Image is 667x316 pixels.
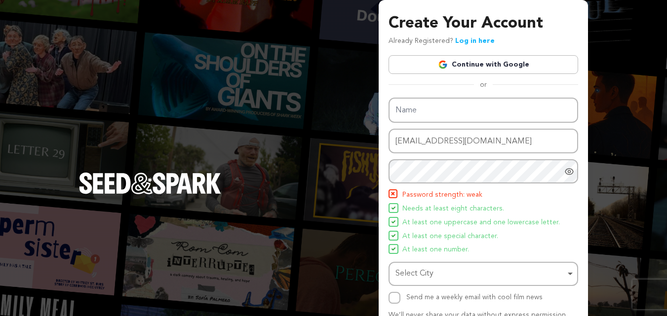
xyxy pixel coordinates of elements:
[392,234,395,238] img: Seed&Spark Icon
[474,80,493,90] span: or
[389,12,578,35] h3: Create Your Account
[402,203,504,215] span: Needs at least eight characters.
[402,244,469,256] span: At least one number.
[564,167,574,176] a: Show password as plain text. Warning: this will display your password on the screen.
[389,129,578,154] input: Email address
[438,60,448,70] img: Google logo
[392,220,395,224] img: Seed&Spark Icon
[402,231,498,243] span: At least one special character.
[406,294,543,301] label: Send me a weekly email with cool film news
[389,35,495,47] p: Already Registered?
[395,267,565,281] div: Select City
[389,98,578,123] input: Name
[392,206,395,210] img: Seed&Spark Icon
[455,37,495,44] a: Log in here
[79,173,221,214] a: Seed&Spark Homepage
[392,247,395,251] img: Seed&Spark Icon
[389,55,578,74] a: Continue with Google
[79,173,221,194] img: Seed&Spark Logo
[402,217,560,229] span: At least one uppercase and one lowercase letter.
[402,189,482,201] span: Password strength: weak
[390,190,396,197] img: Seed&Spark Icon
